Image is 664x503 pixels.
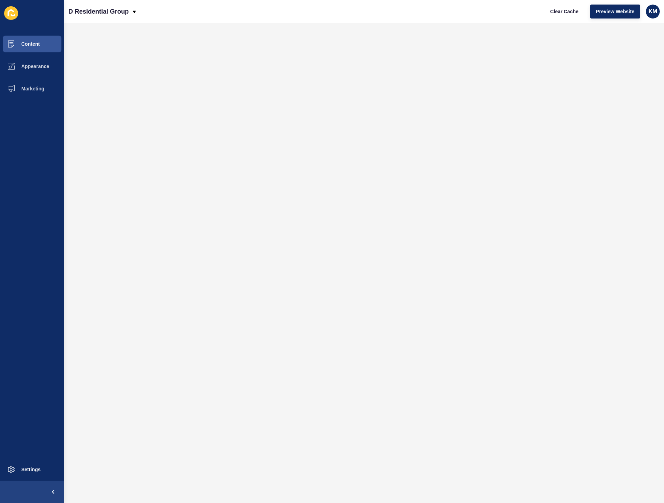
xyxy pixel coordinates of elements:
span: Preview Website [596,8,634,15]
p: D Residential Group [68,3,129,20]
span: Clear Cache [550,8,579,15]
span: KM [649,8,657,15]
button: Clear Cache [544,5,584,19]
button: Preview Website [590,5,640,19]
